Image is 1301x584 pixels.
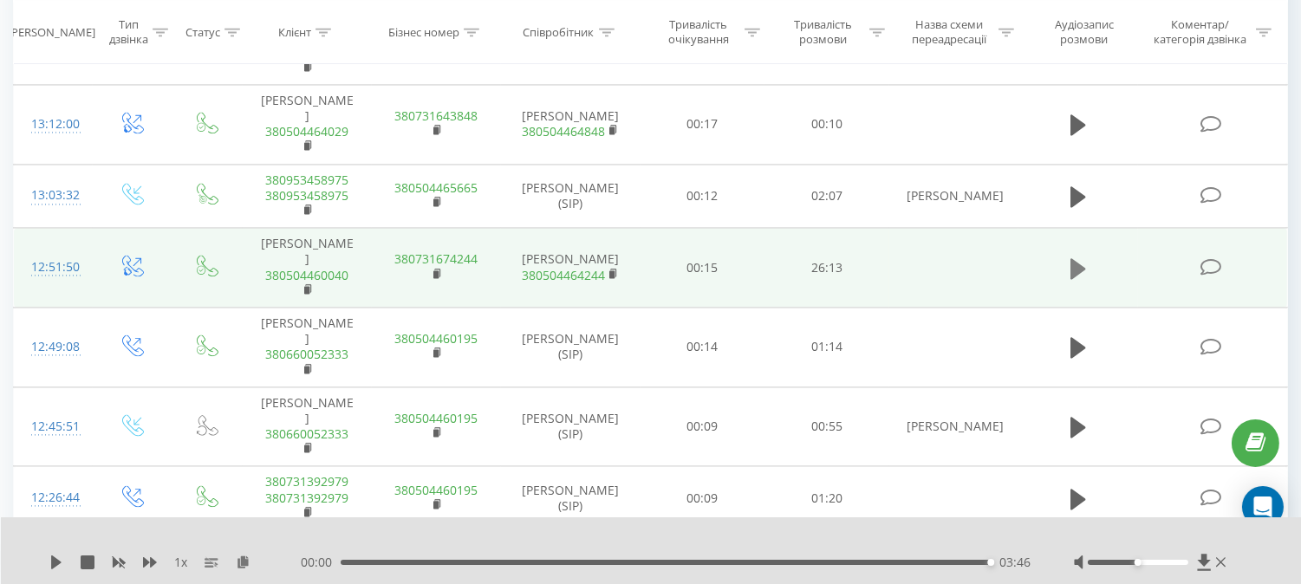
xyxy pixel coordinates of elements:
[1034,18,1134,48] div: Аудіозапис розмови
[278,25,311,40] div: Клієнт
[524,25,595,40] div: Співробітник
[243,386,372,466] td: [PERSON_NAME]
[641,84,765,164] td: 00:17
[301,554,341,571] span: 00:00
[764,228,889,308] td: 26:13
[265,490,348,506] a: 380731392979
[31,410,75,444] div: 12:45:51
[265,267,348,283] a: 380504460040
[641,466,765,530] td: 00:09
[265,473,348,490] a: 380731392979
[394,410,478,426] a: 380504460195
[243,228,372,308] td: [PERSON_NAME]
[780,18,865,48] div: Тривалість розмови
[1150,18,1252,48] div: Коментар/категорія дзвінка
[394,107,478,124] a: 380731643848
[999,554,1031,571] span: 03:46
[501,84,641,164] td: [PERSON_NAME]
[31,107,75,141] div: 13:12:00
[174,554,187,571] span: 1 x
[388,25,459,40] div: Бізнес номер
[243,307,372,386] td: [PERSON_NAME]
[108,18,148,48] div: Тип дзвінка
[522,123,605,140] a: 380504464848
[764,164,889,228] td: 02:07
[501,228,641,308] td: [PERSON_NAME]
[265,187,348,204] a: 380953458975
[1135,559,1142,566] div: Accessibility label
[394,330,478,347] a: 380504460195
[501,386,641,466] td: [PERSON_NAME] (SIP)
[501,466,641,530] td: [PERSON_NAME] (SIP)
[764,466,889,530] td: 01:20
[265,346,348,362] a: 380660052333
[265,425,348,442] a: 380660052333
[641,307,765,386] td: 00:14
[31,250,75,284] div: 12:51:50
[1242,486,1284,528] div: Open Intercom Messenger
[764,307,889,386] td: 01:14
[905,18,994,48] div: Назва схеми переадресації
[889,164,1018,228] td: [PERSON_NAME]
[265,172,348,188] a: 380953458975
[764,386,889,466] td: 00:55
[641,386,765,466] td: 00:09
[501,164,641,228] td: [PERSON_NAME] (SIP)
[889,386,1018,466] td: [PERSON_NAME]
[185,25,220,40] div: Статус
[764,84,889,164] td: 00:10
[394,179,478,196] a: 380504465665
[243,84,372,164] td: [PERSON_NAME]
[31,481,75,515] div: 12:26:44
[501,307,641,386] td: [PERSON_NAME] (SIP)
[8,25,95,40] div: [PERSON_NAME]
[522,267,605,283] a: 380504464244
[265,123,348,140] a: 380504464029
[31,330,75,364] div: 12:49:08
[394,482,478,498] a: 380504460195
[656,18,741,48] div: Тривалість очікування
[394,250,478,267] a: 380731674244
[987,559,994,566] div: Accessibility label
[31,178,75,212] div: 13:03:32
[641,228,765,308] td: 00:15
[641,164,765,228] td: 00:12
